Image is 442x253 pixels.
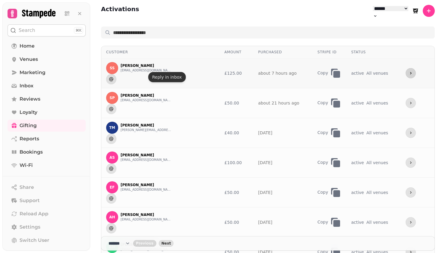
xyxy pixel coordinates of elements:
span: Marketing [20,69,45,76]
span: active [351,130,364,135]
span: Previous [136,242,154,245]
a: [DATE] [258,190,272,195]
button: [PERSON_NAME][EMAIL_ADDRESS][DOMAIN_NAME] [121,128,172,133]
div: Purchased [258,50,308,55]
p: [PERSON_NAME] [121,123,172,128]
button: Send to [106,104,116,114]
button: [EMAIL_ADDRESS][DOMAIN_NAME] [121,98,172,103]
h2: Activations [101,5,139,19]
button: more [406,217,416,227]
p: Search [19,27,35,34]
span: active [351,220,364,225]
span: TM [109,126,115,130]
span: Reload App [20,210,48,217]
p: [PERSON_NAME] [121,93,172,98]
a: Venues [8,53,86,65]
button: more [406,68,416,78]
span: Loyalty [20,109,37,116]
span: Gifting [20,122,37,129]
button: Support [8,195,86,207]
span: active [351,71,364,76]
a: about 21 hours ago [258,101,299,105]
span: Home [20,42,35,50]
p: [PERSON_NAME] [121,63,172,68]
button: Switch User [8,234,86,246]
span: Reviews [20,95,40,103]
span: AS [109,155,115,160]
button: [EMAIL_ADDRESS][DOMAIN_NAME] [121,187,172,192]
span: Switch User [20,237,49,244]
div: Customer [106,50,215,55]
a: Home [8,40,86,52]
div: £125.00 [224,70,248,76]
button: more [406,158,416,168]
button: Search⌘K [8,24,86,36]
button: more [406,187,416,198]
span: All venues [366,160,388,166]
div: Stripe ID [318,50,342,55]
a: Loyalty [8,106,86,118]
span: All venues [366,100,388,106]
button: more [406,98,416,108]
button: Send to [106,74,116,84]
button: back [133,240,156,247]
span: Inbox [20,82,33,89]
button: Copy [318,67,330,79]
div: ⌘K [74,27,83,34]
span: All venues [366,189,388,195]
button: Reload App [8,208,86,220]
span: active [351,160,364,165]
span: Bookings [20,148,43,156]
div: Reply in inbox [148,72,186,82]
span: SP [109,96,115,100]
p: [PERSON_NAME] [121,153,172,158]
button: Copy [318,157,330,169]
a: Reports [8,133,86,145]
span: Reports [20,135,39,142]
a: Inbox [8,80,86,92]
span: Wi-Fi [20,162,33,169]
span: active [351,101,364,105]
span: active [351,190,364,195]
span: Share [20,184,34,191]
button: next [159,240,174,247]
span: All venues [366,70,388,76]
button: Copy [318,127,330,139]
span: SS [110,66,115,70]
a: about 7 hours ago [258,71,296,76]
span: EF [110,185,115,189]
div: £50.00 [224,100,248,106]
span: Next [161,242,171,245]
button: Send to [106,164,116,174]
a: [DATE] [258,220,272,225]
a: [DATE] [258,130,272,135]
button: more [406,128,416,138]
div: £50.00 [224,219,248,225]
a: Reviews [8,93,86,105]
div: £100.00 [224,160,248,166]
button: Copy [318,97,330,109]
span: AH [109,215,115,219]
span: Venues [20,56,38,63]
span: Support [20,197,40,204]
a: Marketing [8,67,86,79]
button: Send to [106,134,116,144]
button: Share [8,181,86,193]
button: [EMAIL_ADDRESS][DOMAIN_NAME] [121,217,172,222]
a: Gifting [8,120,86,132]
div: Amount [224,50,248,55]
a: Bookings [8,146,86,158]
button: [EMAIL_ADDRESS][DOMAIN_NAME] [121,68,172,73]
div: £50.00 [224,189,248,195]
a: [DATE] [258,160,272,165]
button: [EMAIL_ADDRESS][DOMAIN_NAME] [121,158,172,162]
a: Wi-Fi [8,159,86,171]
button: Send to [106,223,116,233]
a: Settings [8,221,86,233]
button: Send to [106,193,116,204]
span: Settings [20,223,40,231]
span: All venues [366,130,388,136]
div: £40.00 [224,130,248,136]
nav: Pagination [101,236,435,251]
p: [PERSON_NAME] [121,183,172,187]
